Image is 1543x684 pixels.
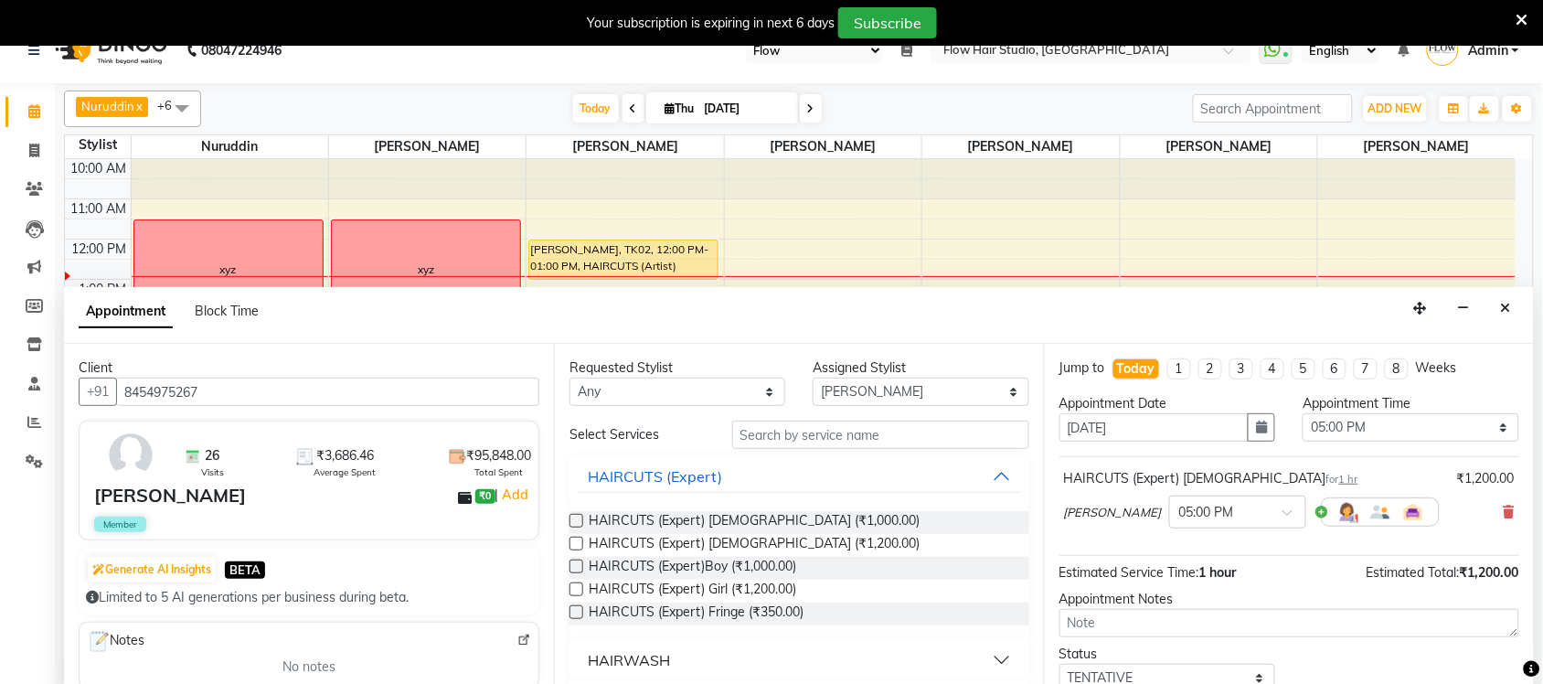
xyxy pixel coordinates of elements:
div: 11:00 AM [68,199,131,219]
b: 08047224946 [201,25,282,76]
div: [PERSON_NAME] [94,482,246,509]
span: HAIRCUTS (Expert)Boy (₹1,000.00) [589,557,796,580]
button: HAIRCUTS (Expert) [577,460,1022,493]
div: Weeks [1416,358,1457,378]
span: Estimated Service Time: [1059,564,1199,581]
a: 3 [1398,42,1409,59]
span: +6 [157,98,186,112]
div: HAIRWASH [588,649,670,671]
span: [PERSON_NAME] [1318,135,1516,158]
div: Status [1059,645,1275,664]
div: Client [79,358,539,378]
img: Interior.png [1402,501,1424,523]
button: Subscribe [838,7,937,38]
span: ₹0 [475,489,495,504]
div: xyz [418,262,434,278]
button: Close [1493,294,1519,323]
span: HAIRCUTS (Expert) [DEMOGRAPHIC_DATA] (₹1,000.00) [589,511,920,534]
span: Nuruddin [81,99,134,113]
span: Today [573,94,619,123]
small: for [1326,473,1358,486]
div: Appointment Date [1059,394,1275,413]
span: Average Spent [314,465,376,479]
input: Search Appointment [1193,94,1353,123]
span: ADD NEW [1368,102,1422,115]
button: ADD NEW [1364,96,1427,122]
img: Member.png [1369,501,1391,523]
span: BETA [225,561,265,579]
span: Nuruddin [132,135,328,158]
li: 3 [1229,358,1253,379]
div: HAIRCUTS (Expert) [DEMOGRAPHIC_DATA] [1064,469,1358,488]
li: 6 [1323,358,1346,379]
a: Add [499,484,531,506]
div: Requested Stylist [569,358,785,378]
a: x [134,99,143,113]
div: Select Services [556,425,718,444]
div: Appointment Time [1303,394,1518,413]
li: 7 [1354,358,1378,379]
span: Estimated Total: [1367,564,1460,581]
div: 12:00 PM [69,240,131,259]
span: Appointment [79,295,173,328]
span: Visits [201,465,224,479]
img: Admin [1427,34,1459,66]
span: [PERSON_NAME] [329,135,526,158]
span: HAIRCUTS (Expert) [DEMOGRAPHIC_DATA] (₹1,200.00) [589,534,920,557]
div: HAIRCUTS (Expert) [588,465,722,487]
li: 8 [1385,358,1409,379]
span: Total Spent [474,465,523,479]
li: 4 [1261,358,1284,379]
input: Search by service name [732,421,1029,449]
span: HAIRCUTS (Expert) Fringe (₹350.00) [589,603,803,625]
span: [PERSON_NAME] [725,135,921,158]
span: [PERSON_NAME] [1064,504,1162,522]
div: 1:00 PM [76,280,131,299]
div: ₹1,200.00 [1457,469,1515,488]
span: [PERSON_NAME] [922,135,1119,158]
div: Appointment Notes [1059,590,1519,609]
span: ₹1,200.00 [1460,564,1519,581]
img: Hairdresser.png [1336,501,1358,523]
li: 2 [1198,358,1222,379]
span: [PERSON_NAME] [1121,135,1317,158]
div: Assigned Stylist [813,358,1028,378]
span: ₹3,686.46 [316,446,374,465]
div: Limited to 5 AI generations per business during beta. [86,588,532,607]
span: 1 hr [1339,473,1358,486]
span: | [495,484,531,506]
img: avatar [104,429,157,482]
span: Member [94,517,146,532]
img: logo [47,25,172,76]
span: ₹95,848.00 [466,446,531,465]
li: 5 [1292,358,1315,379]
li: 1 [1167,358,1191,379]
div: 10:00 AM [68,159,131,178]
div: Your subscription is expiring in next 6 days [587,14,835,33]
span: Thu [661,102,699,115]
span: HAIRCUTS (Expert) Girl (₹1,200.00) [589,580,796,603]
div: Stylist [65,135,131,155]
div: Today [1117,359,1155,379]
button: Generate AI Insights [88,557,216,582]
button: HAIRWASH [577,644,1022,677]
input: 2025-09-04 [699,95,791,123]
div: Jump to [1059,358,1105,378]
span: Notes [87,630,144,654]
span: Admin [1468,41,1508,60]
span: [PERSON_NAME] [527,135,723,158]
span: 26 [205,446,219,465]
span: Block Time [195,303,259,319]
span: No notes [282,657,335,677]
button: +91 [79,378,117,406]
a: 1 [901,42,912,59]
span: 1 hour [1199,564,1237,581]
input: Search by Name/Mobile/Email/Code [116,378,539,406]
div: [PERSON_NAME], TK02, 12:00 PM-01:00 PM, HAIRCUTS (Artist) [DEMOGRAPHIC_DATA] [529,240,718,279]
input: yyyy-mm-dd [1059,413,1249,442]
div: xyz [220,262,237,278]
